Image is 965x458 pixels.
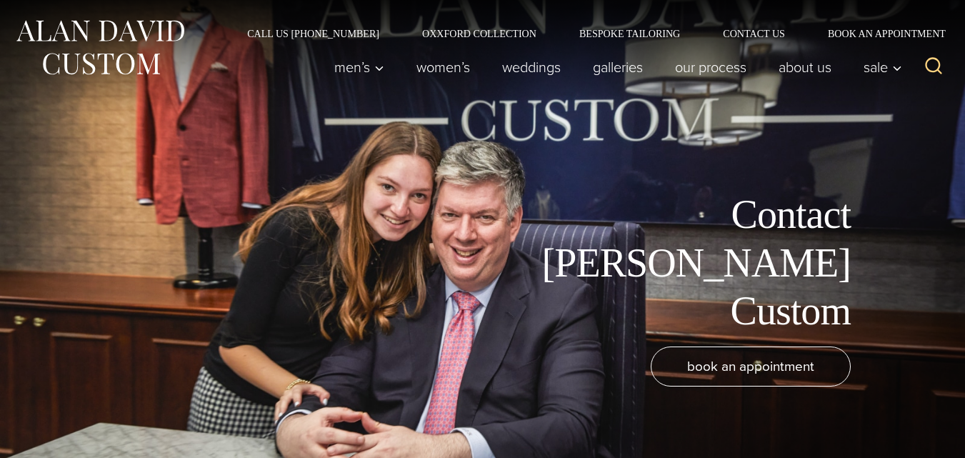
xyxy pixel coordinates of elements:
a: Our Process [659,53,763,81]
img: Alan David Custom [14,16,186,79]
a: Contact Us [701,29,806,39]
a: Bespoke Tailoring [558,29,701,39]
span: Sale [864,60,902,74]
span: book an appointment [687,356,814,377]
a: Women’s [401,53,486,81]
a: Call Us [PHONE_NUMBER] [226,29,401,39]
a: Book an Appointment [806,29,951,39]
nav: Secondary Navigation [226,29,951,39]
h1: Contact [PERSON_NAME] Custom [529,191,851,335]
a: About Us [763,53,848,81]
button: View Search Form [916,50,951,84]
span: Men’s [334,60,384,74]
a: weddings [486,53,577,81]
a: Oxxford Collection [401,29,558,39]
a: Galleries [577,53,659,81]
a: book an appointment [651,347,851,387]
nav: Primary Navigation [319,53,910,81]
